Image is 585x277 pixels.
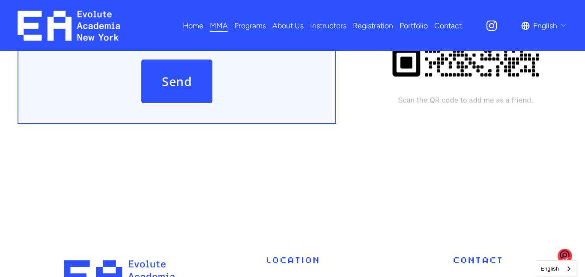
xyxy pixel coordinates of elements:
img: EA [18,11,120,41]
span: Send [162,73,192,89]
img: o1IwAAAABJRU5ErkJggg== [558,248,572,264]
a: folder dropdown [210,18,228,33]
a: English [536,261,576,277]
a: Portfolio [400,18,428,33]
span: English [533,19,557,33]
span: Programs [234,19,266,33]
a: Registration [353,18,393,33]
a: About Us [272,18,304,33]
a: Contact [434,18,462,33]
a: Home [183,18,203,33]
a: Instructors [310,18,346,33]
div: language picker [521,18,567,33]
button: SendSend [141,59,213,104]
a: Instagram [485,19,498,32]
span: MMA [210,19,228,33]
a: folder dropdown [234,18,266,33]
aside: Language selected: English [536,260,576,277]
